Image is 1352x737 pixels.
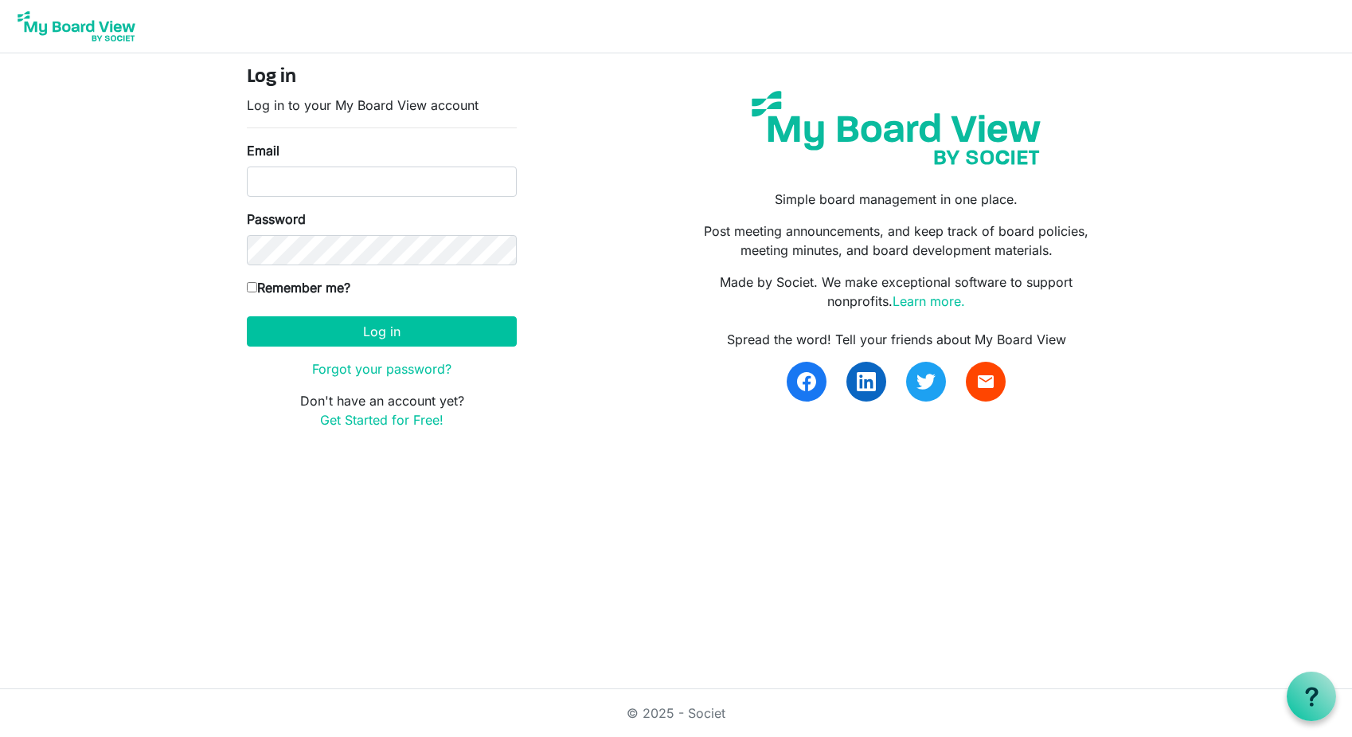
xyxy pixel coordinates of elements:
[247,210,306,229] label: Password
[247,282,257,292] input: Remember me?
[247,96,517,115] p: Log in to your My Board View account
[688,272,1105,311] p: Made by Societ. We make exceptional software to support nonprofits.
[247,66,517,89] h4: Log in
[893,293,965,309] a: Learn more.
[857,372,876,391] img: linkedin.svg
[247,391,517,429] p: Don't have an account yet?
[797,372,816,391] img: facebook.svg
[627,705,725,721] a: © 2025 - Societ
[688,190,1105,209] p: Simple board management in one place.
[916,372,936,391] img: twitter.svg
[688,221,1105,260] p: Post meeting announcements, and keep track of board policies, meeting minutes, and board developm...
[740,79,1053,177] img: my-board-view-societ.svg
[13,6,140,46] img: My Board View Logo
[247,278,350,297] label: Remember me?
[247,316,517,347] button: Log in
[966,362,1006,402] a: email
[688,330,1105,349] div: Spread the word! Tell your friends about My Board View
[247,141,279,160] label: Email
[312,361,451,377] a: Forgot your password?
[320,412,444,428] a: Get Started for Free!
[976,372,995,391] span: email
